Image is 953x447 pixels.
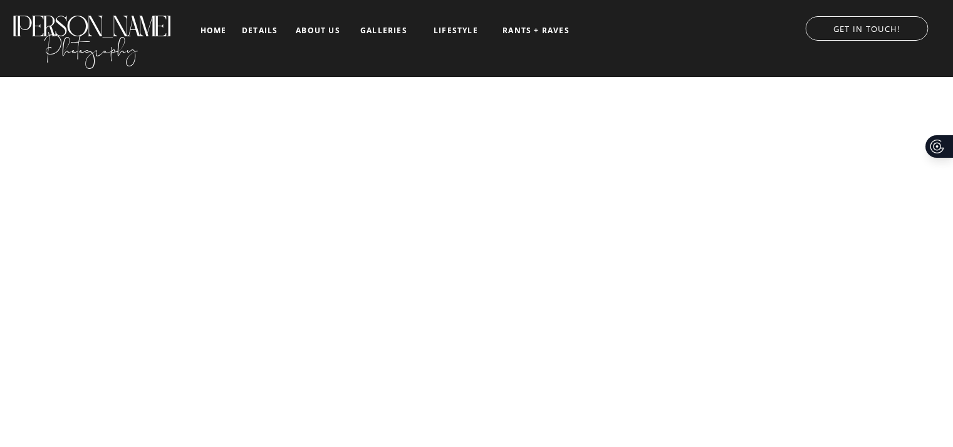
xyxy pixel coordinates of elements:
[292,26,344,35] a: about us
[136,290,818,324] h3: TELLING YOUR LOVE STORY
[242,26,278,34] a: details
[501,26,571,35] a: RANTS + RAVES
[11,24,172,66] a: Photography
[199,26,228,34] a: home
[424,26,487,35] a: LIFESTYLE
[793,21,940,33] a: GET IN TOUCH!
[11,10,172,31] a: [PERSON_NAME]
[358,26,410,35] a: galleries
[203,274,751,290] h1: Luxury New Braunfels Wedding Photographer Capturing Real, Nostalgic Moments
[299,341,654,353] h2: DOCUMENTARY-STYLE PHOTOGRAPHY WITH A TOUCH OF EDITORIAL FLAIR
